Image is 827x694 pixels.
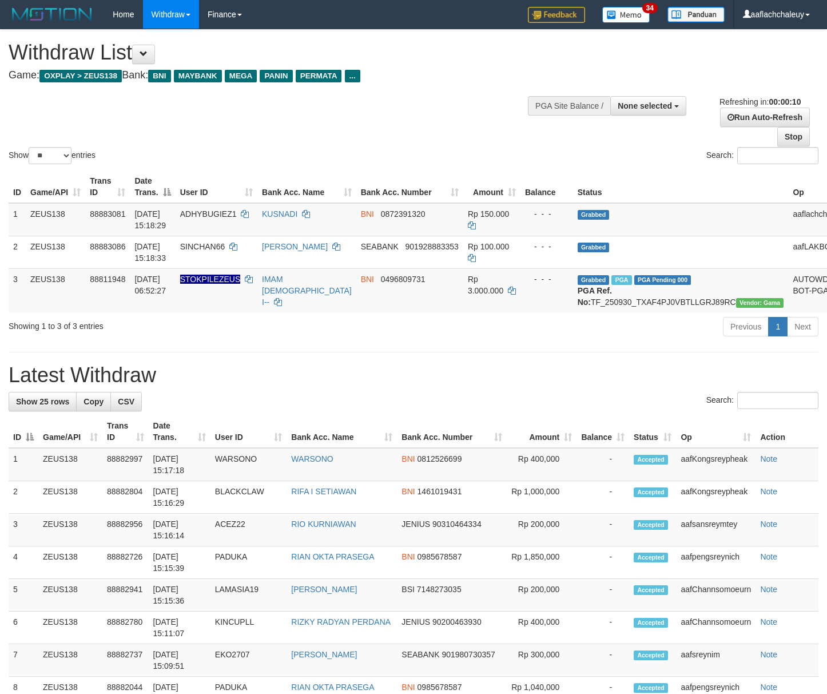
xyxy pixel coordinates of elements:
td: ZEUS138 [38,546,102,579]
h4: Game: Bank: [9,70,540,81]
td: ZEUS138 [26,203,85,236]
span: 88811948 [90,275,125,284]
h1: Latest Withdraw [9,364,818,387]
span: BNI [361,209,374,219]
span: Grabbed [578,243,610,252]
td: [DATE] 15:09:51 [149,644,210,677]
td: Rp 300,000 [507,644,576,677]
select: Showentries [29,147,71,164]
a: RIFA I SETIAWAN [291,487,356,496]
span: Copy 0985678587 to clipboard [418,683,462,692]
a: RIZKY RADYAN PERDANA [291,617,391,626]
td: [DATE] 15:16:29 [149,481,210,514]
td: [DATE] 15:17:18 [149,448,210,481]
td: ZEUS138 [38,481,102,514]
span: JENIUS [401,519,430,529]
td: 88882804 [102,481,149,514]
th: Trans ID: activate to sort column ascending [102,415,149,448]
div: - - - [525,273,568,285]
span: Accepted [634,455,668,465]
td: Rp 400,000 [507,612,576,644]
td: [DATE] 15:15:39 [149,546,210,579]
td: aafChannsomoeurn [676,612,756,644]
span: Grabbed [578,210,610,220]
label: Search: [706,147,818,164]
td: - [576,644,629,677]
a: Note [760,585,777,594]
span: 34 [642,3,658,13]
td: 7 [9,644,38,677]
td: aafKongsreypheak [676,448,756,481]
span: BNI [401,683,415,692]
th: Bank Acc. Name: activate to sort column ascending [287,415,397,448]
td: aafpengsreynich [676,546,756,579]
a: [PERSON_NAME] [291,585,357,594]
span: ... [345,70,360,82]
span: Copy 7148273035 to clipboard [417,585,462,594]
td: 88882997 [102,448,149,481]
a: CSV [110,392,142,411]
th: Bank Acc. Number: activate to sort column ascending [356,170,463,203]
span: Accepted [634,618,668,628]
th: Action [756,415,818,448]
td: ZEUS138 [38,644,102,677]
td: 2 [9,236,26,268]
span: Rp 150.000 [468,209,509,219]
span: Rp 3.000.000 [468,275,503,295]
span: 88883081 [90,209,125,219]
a: KUSNADI [262,209,297,219]
th: Game/API: activate to sort column ascending [38,415,102,448]
th: User ID: activate to sort column ascending [210,415,287,448]
span: Accepted [634,585,668,595]
span: SEABANK [361,242,399,251]
span: Accepted [634,683,668,693]
th: Status: activate to sort column ascending [629,415,676,448]
td: - [576,481,629,514]
th: Date Trans.: activate to sort column descending [130,170,175,203]
td: - [576,579,629,612]
button: None selected [610,96,686,116]
span: [DATE] 15:18:29 [134,209,166,230]
a: [PERSON_NAME] [262,242,328,251]
a: 1 [768,317,788,336]
td: - [576,448,629,481]
th: Balance: activate to sort column ascending [576,415,629,448]
td: ZEUS138 [26,268,85,312]
strong: 00:00:10 [769,97,801,106]
span: Copy 0985678587 to clipboard [418,552,462,561]
a: Note [760,552,777,561]
span: OXPLAY > ZEUS138 [39,70,122,82]
span: Copy 0812526699 to clipboard [418,454,462,463]
td: 3 [9,268,26,312]
td: Rp 1,850,000 [507,546,576,579]
span: CSV [118,397,134,406]
a: Note [760,487,777,496]
td: WARSONO [210,448,287,481]
td: 1 [9,203,26,236]
span: BNI [361,275,374,284]
h1: Withdraw List [9,41,540,64]
td: 6 [9,612,38,644]
label: Show entries [9,147,96,164]
td: 88882726 [102,546,149,579]
span: MEGA [225,70,257,82]
span: [DATE] 06:52:27 [134,275,166,295]
td: 3 [9,514,38,546]
span: Vendor URL: https://trx31.1velocity.biz [736,298,784,308]
span: BNI [401,487,415,496]
a: Run Auto-Refresh [720,108,810,127]
span: JENIUS [401,617,430,626]
a: RIO KURNIAWAN [291,519,356,529]
span: PGA Pending [634,275,691,285]
input: Search: [737,147,818,164]
th: User ID: activate to sort column ascending [176,170,257,203]
td: [DATE] 15:16:14 [149,514,210,546]
a: RIAN OKTA PRASEGA [291,683,374,692]
td: [DATE] 15:11:07 [149,612,210,644]
span: MAYBANK [174,70,222,82]
td: 88882737 [102,644,149,677]
div: - - - [525,208,568,220]
td: Rp 400,000 [507,448,576,481]
th: Trans ID: activate to sort column ascending [85,170,130,203]
td: 88882941 [102,579,149,612]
